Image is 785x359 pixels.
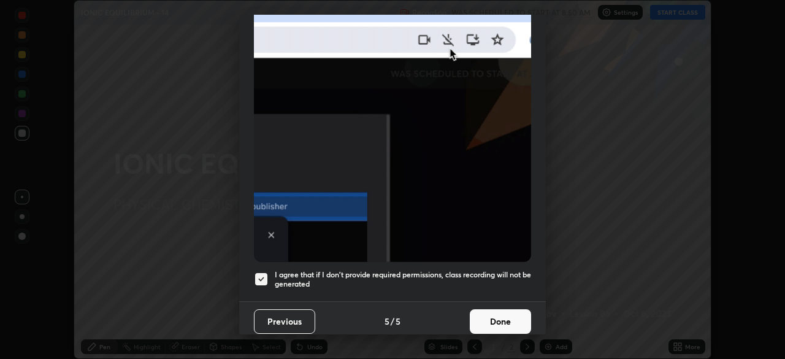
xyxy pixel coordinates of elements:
[470,309,531,334] button: Done
[275,270,531,289] h5: I agree that if I don't provide required permissions, class recording will not be generated
[254,309,315,334] button: Previous
[396,315,400,328] h4: 5
[391,315,394,328] h4: /
[385,315,389,328] h4: 5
